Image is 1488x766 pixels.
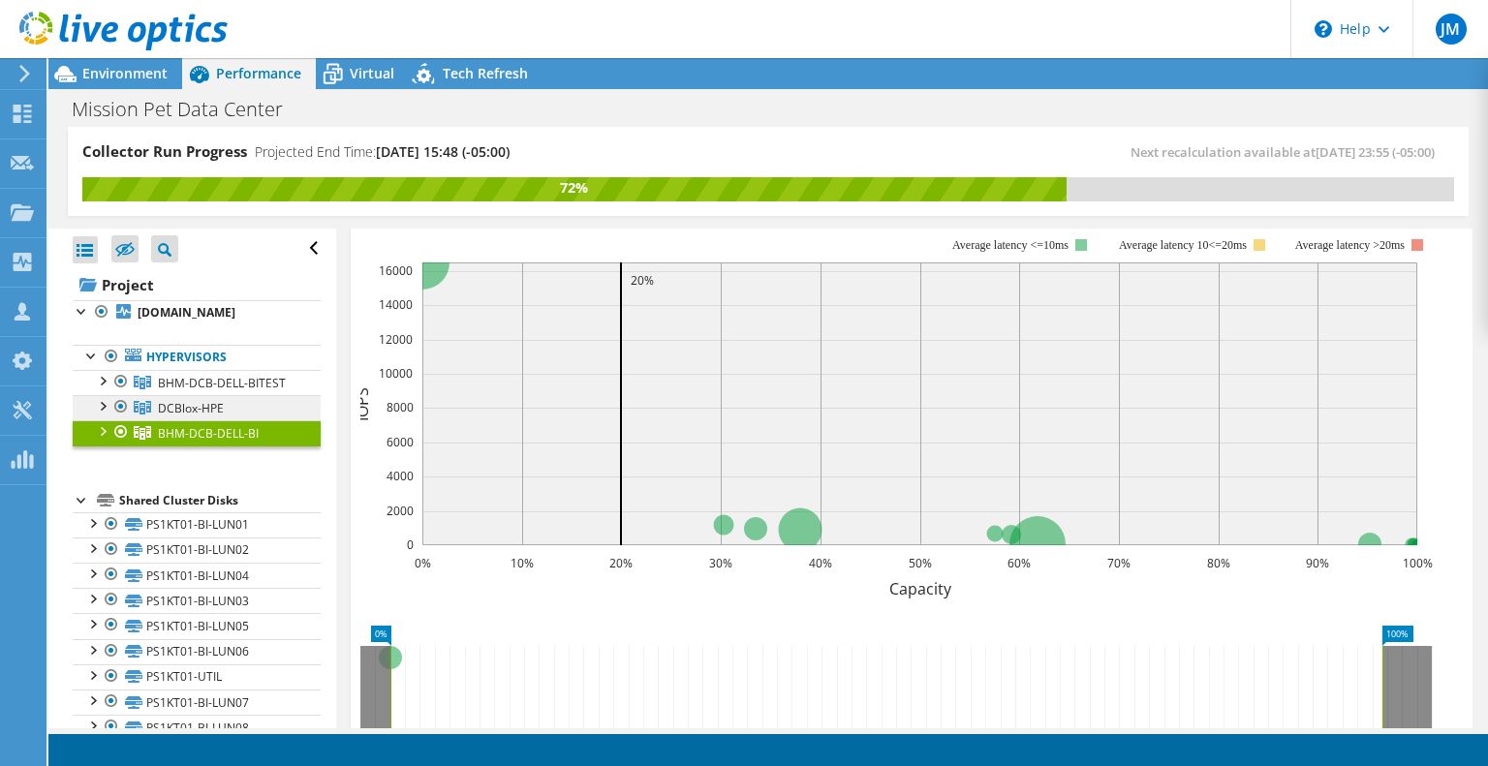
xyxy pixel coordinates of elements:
[73,345,321,370] a: Hypervisors
[889,578,952,599] text: Capacity
[158,375,286,391] span: BHM-DCB-DELL-BITEST
[379,296,413,313] text: 14000
[73,563,321,588] a: PS1KT01-BI-LUN04
[379,331,413,348] text: 12000
[709,555,732,571] text: 30%
[1315,20,1332,38] svg: \n
[255,141,510,163] h4: Projected End Time:
[73,537,321,563] a: PS1KT01-BI-LUN02
[443,64,528,82] span: Tech Refresh
[73,512,321,537] a: PS1KT01-BI-LUN01
[407,536,414,553] text: 0
[1131,143,1444,161] span: Next recalculation available at
[73,588,321,613] a: PS1KT01-BI-LUN03
[511,555,534,571] text: 10%
[909,555,932,571] text: 50%
[73,395,321,420] a: DCBlox-HPE
[387,503,414,519] text: 2000
[387,468,414,484] text: 4000
[73,689,321,715] a: PS1KT01-BI-LUN07
[73,300,321,325] a: [DOMAIN_NAME]
[809,555,832,571] text: 40%
[119,489,321,512] div: Shared Cluster Disks
[631,272,654,289] text: 20%
[352,386,373,420] text: IOPS
[379,262,413,279] text: 16000
[138,304,235,321] b: [DOMAIN_NAME]
[158,425,259,442] span: BHM-DCB-DELL-BI
[350,64,394,82] span: Virtual
[609,555,633,571] text: 20%
[73,664,321,689] a: PS1KT01-UTIL
[1119,238,1247,252] tspan: Average latency 10<=20ms
[1107,555,1131,571] text: 70%
[1207,555,1230,571] text: 80%
[1316,143,1435,161] span: [DATE] 23:55 (-05:00)
[158,400,224,416] span: DCBlox-HPE
[387,434,414,450] text: 6000
[73,639,321,664] a: PS1KT01-BI-LUN06
[73,613,321,638] a: PS1KT01-BI-LUN05
[82,64,168,82] span: Environment
[1306,555,1329,571] text: 90%
[73,370,321,395] a: BHM-DCB-DELL-BITEST
[1295,238,1405,252] text: Average latency >20ms
[63,99,313,120] h1: Mission Pet Data Center
[216,64,301,82] span: Performance
[379,365,413,382] text: 10000
[82,177,1067,199] div: 72%
[73,420,321,445] a: BHM-DCB-DELL-BI
[1403,555,1433,571] text: 100%
[73,269,321,300] a: Project
[376,142,510,161] span: [DATE] 15:48 (-05:00)
[952,238,1069,252] tspan: Average latency <=10ms
[387,399,414,415] text: 8000
[73,715,321,740] a: PS1KT01-BI-LUN08
[1436,14,1467,45] span: JM
[1007,555,1031,571] text: 60%
[415,555,431,571] text: 0%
